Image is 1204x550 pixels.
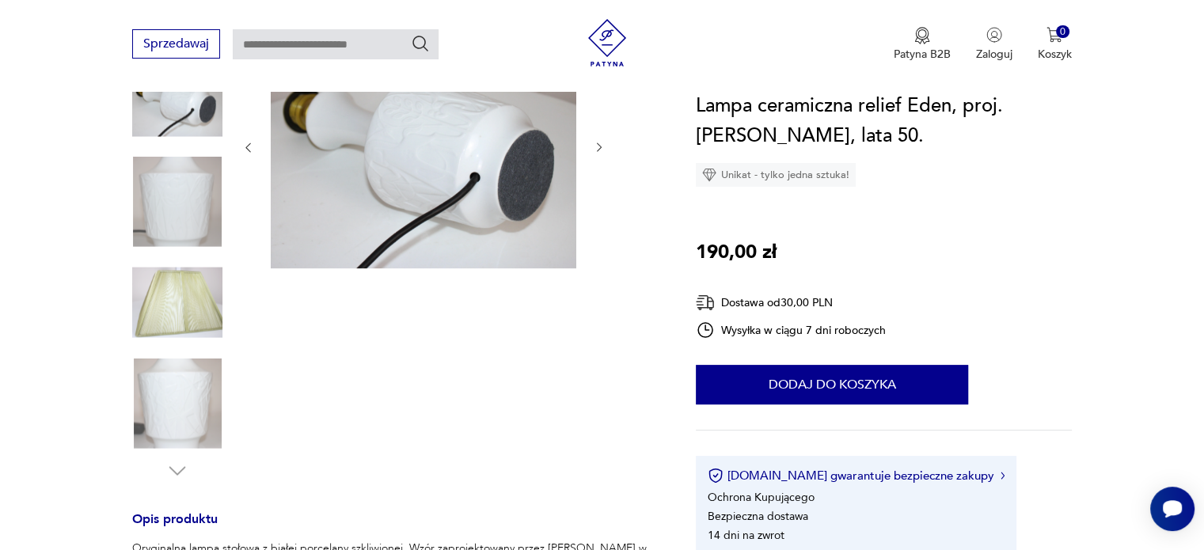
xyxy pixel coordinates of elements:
img: Zdjęcie produktu Lampa ceramiczna relief Eden, proj. Kurt Wendler, lata 50. [132,257,222,347]
li: Bezpieczna dostawa [708,509,808,524]
button: [DOMAIN_NAME] gwarantuje bezpieczne zakupy [708,468,1005,484]
img: Zdjęcie produktu Lampa ceramiczna relief Eden, proj. Kurt Wendler, lata 50. [132,358,222,449]
img: Ikona diamentu [702,168,716,182]
p: Koszyk [1038,47,1072,62]
h1: Lampa ceramiczna relief Eden, proj. [PERSON_NAME], lata 50. [696,91,1072,151]
img: Ikona strzałki w prawo [1001,472,1005,480]
button: Dodaj do koszyka [696,365,968,404]
img: Zdjęcie produktu Lampa ceramiczna relief Eden, proj. Kurt Wendler, lata 50. [132,157,222,247]
img: Ikona dostawy [696,293,715,313]
iframe: Smartsupp widget button [1150,487,1195,531]
div: Wysyłka w ciągu 7 dni roboczych [696,321,886,339]
img: Zdjęcie produktu Lampa ceramiczna relief Eden, proj. Kurt Wendler, lata 50. [132,55,222,146]
h3: Opis produktu [132,514,658,541]
button: Zaloguj [976,27,1012,62]
p: 190,00 zł [696,237,777,267]
button: 0Koszyk [1038,27,1072,62]
img: Ikona medalu [914,27,930,44]
a: Sprzedawaj [132,40,220,51]
div: Dostawa od 30,00 PLN [696,293,886,313]
button: Szukaj [411,34,430,53]
li: 14 dni na zwrot [708,528,784,543]
div: 0 [1056,25,1069,39]
button: Patyna B2B [894,27,951,62]
div: Unikat - tylko jedna sztuka! [696,163,856,187]
a: Ikona medaluPatyna B2B [894,27,951,62]
img: Zdjęcie produktu Lampa ceramiczna relief Eden, proj. Kurt Wendler, lata 50. [271,24,576,268]
p: Patyna B2B [894,47,951,62]
p: Zaloguj [976,47,1012,62]
img: Ikonka użytkownika [986,27,1002,43]
button: Sprzedawaj [132,29,220,59]
img: Ikona certyfikatu [708,468,724,484]
img: Ikona koszyka [1046,27,1062,43]
img: Patyna - sklep z meblami i dekoracjami vintage [583,19,631,66]
li: Ochrona Kupującego [708,490,815,505]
